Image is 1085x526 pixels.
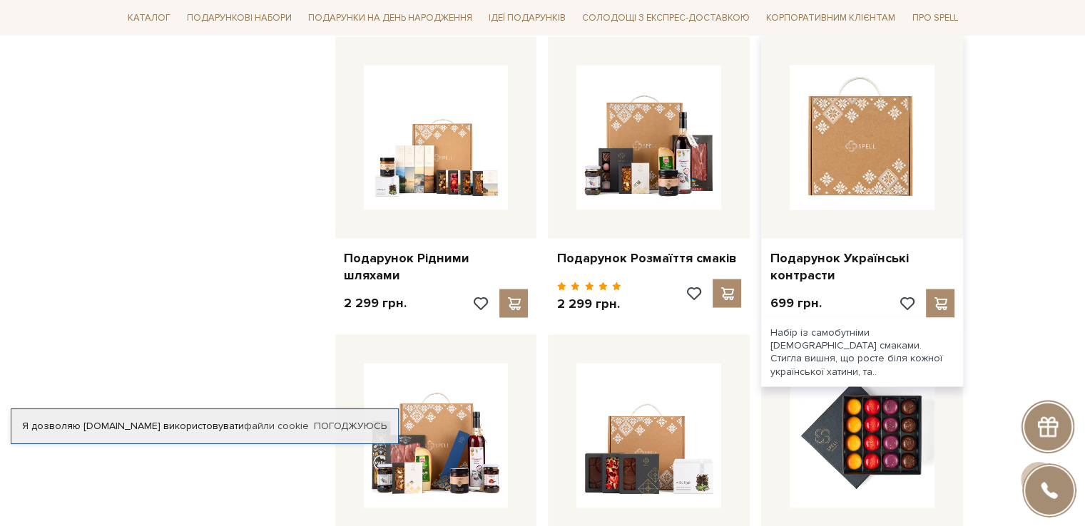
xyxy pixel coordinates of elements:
[122,7,176,29] span: Каталог
[344,294,407,311] p: 2 299 грн.
[790,65,934,210] img: Подарунок Українські контрасти
[244,420,309,432] a: файли cookie
[181,7,297,29] span: Подарункові набори
[556,295,621,311] p: 2 299 грн.
[556,249,741,266] a: Подарунок Розмаїття смаків
[344,249,529,283] a: Подарунок Рідними шляхами
[483,7,571,29] span: Ідеї подарунків
[314,420,387,433] a: Погоджуюсь
[302,7,478,29] span: Подарунки на День народження
[760,6,901,30] a: Корпоративним клієнтам
[576,6,755,30] a: Солодощі з експрес-доставкою
[906,7,963,29] span: Про Spell
[761,317,963,386] div: Набір із самобутніми [DEMOGRAPHIC_DATA] смаками. Стигла вишня, що росте біля кожної української х...
[770,249,954,283] a: Подарунок Українські контрасти
[770,294,821,311] p: 699 грн.
[11,420,398,433] div: Я дозволяю [DOMAIN_NAME] використовувати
